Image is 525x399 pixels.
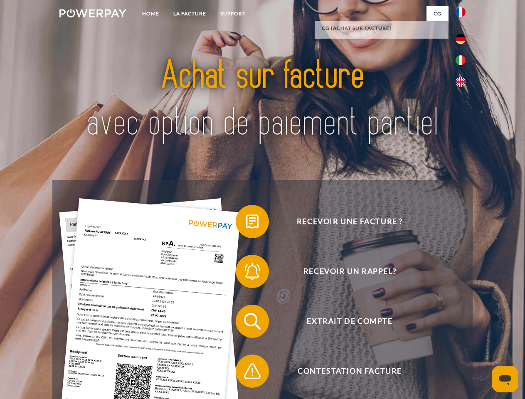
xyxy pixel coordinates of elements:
[242,211,263,232] img: qb_bill.svg
[213,6,253,21] a: Support
[79,40,446,159] img: title-powerpay_fr.svg
[236,305,452,338] button: Extrait de compte
[236,355,452,388] button: Contestation Facture
[135,6,166,21] a: Home
[242,311,263,332] img: qb_search.svg
[248,205,451,238] span: Recevoir une facture ?
[426,6,449,21] a: CG
[166,6,213,21] a: LA FACTURE
[248,355,451,388] span: Contestation Facture
[236,255,452,288] button: Recevoir un rappel?
[456,77,466,87] img: en
[456,34,466,44] img: de
[492,366,518,392] iframe: Bouton de lancement de la fenêtre de messagerie
[456,55,466,65] img: it
[456,7,466,17] img: fr
[248,255,451,288] span: Recevoir un rappel?
[59,9,126,17] img: logo-powerpay-white.svg
[248,305,451,338] span: Extrait de compte
[242,361,263,382] img: qb_warning.svg
[315,21,449,36] a: CG (achat sur facture)
[236,205,452,238] button: Recevoir une facture ?
[315,36,449,51] a: CG (Compte de crédit/paiement partiel)
[242,261,263,282] img: qb_bell.svg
